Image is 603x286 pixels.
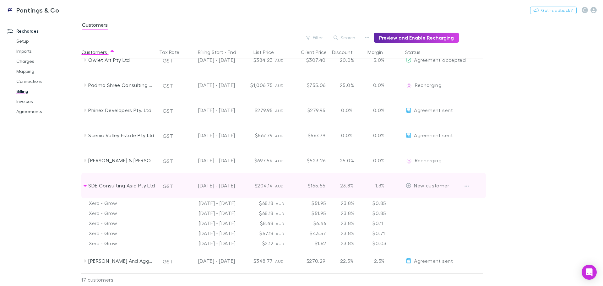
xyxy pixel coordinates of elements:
[329,198,366,208] div: 23.8%
[81,273,157,286] div: 17 customers
[16,6,59,14] h3: Pontings & Co
[160,256,176,267] button: GST
[414,57,466,63] span: Agreement accepted
[89,208,154,218] div: Xero - Grow
[405,46,428,58] button: Status
[160,181,176,191] button: GST
[10,106,85,116] a: Agreements
[275,58,284,63] span: AUD
[275,184,284,188] span: AUD
[291,218,329,228] div: $6.46
[89,218,154,228] div: Xero - Grow
[290,248,328,273] div: $270.29
[301,46,334,58] button: Client Price
[276,211,284,216] span: AUD
[291,238,329,248] div: $1.62
[237,47,275,73] div: $384.23
[237,173,275,198] div: $204.14
[6,6,14,14] img: Pontings & Co's Logo
[414,107,453,113] span: Agreement sent
[183,148,235,173] div: [DATE] - [DATE]
[253,46,281,58] button: List Price
[237,123,275,148] div: $567.79
[275,83,284,88] span: AUD
[368,132,384,139] p: 0.0%
[81,47,486,73] div: Owlet Art Pty LtdGST[DATE] - [DATE]$384.23AUD$307.4020.0%5.0%EditAgreement accepted
[88,248,155,273] div: [PERSON_NAME] And Aggarwal Investments Pty Ltd
[88,173,155,198] div: SDE Consulting Asia Pty Ltd
[330,34,359,41] button: Search
[328,98,366,123] div: 0.0%
[160,156,176,166] button: GST
[414,182,449,188] span: New customer
[290,173,328,198] div: $155.55
[81,173,486,198] div: SDE Consulting Asia Pty LtdGST[DATE] - [DATE]$204.14AUD$155.5523.8%1.3%EditNew customer
[88,73,155,98] div: Padma Shree Consulting Pty Ltd
[10,46,85,56] a: Imports
[329,208,366,218] div: 23.8%
[182,218,238,228] div: [DATE] - [DATE]
[290,98,328,123] div: $279.95
[332,46,360,58] button: Discount
[367,46,390,58] button: Margin
[237,73,275,98] div: $1,006.75
[374,33,459,43] button: Preview and Enable Recharging
[290,73,328,98] div: $755.06
[183,47,235,73] div: [DATE] - [DATE]
[368,81,384,89] p: 0.0%
[89,238,154,248] div: Xero - Grow
[89,198,154,208] div: Xero - Grow
[276,221,284,226] span: AUD
[368,182,384,189] p: 1.3%
[10,36,85,46] a: Setup
[160,131,176,141] button: GST
[291,198,329,208] div: $51.95
[1,26,85,36] a: Recharges
[368,257,384,265] p: 2.5%
[406,158,412,164] img: Recharging
[81,248,486,273] div: [PERSON_NAME] And Aggarwal Investments Pty LtdGST[DATE] - [DATE]$348.77AUD$270.2922.5%2.5%EditAgr...
[328,123,366,148] div: 0.0%
[81,73,486,98] div: Padma Shree Consulting Pty LtdGST[DATE] - [DATE]$1,006.75AUD$755.0625.0%0.0%EditRechargingRecharging
[89,228,154,238] div: Xero - Grow
[366,218,404,228] div: $0.11
[328,73,366,98] div: 25.0%
[582,265,597,280] div: Open Intercom Messenger
[198,46,244,58] button: Billing Start - End
[328,148,366,173] div: 25.0%
[276,231,284,236] span: AUD
[10,56,85,66] a: Charges
[237,148,275,173] div: $697.54
[160,81,176,91] button: GST
[238,238,276,248] div: $2.12
[303,34,327,41] button: Filter
[160,56,176,66] button: GST
[183,248,235,273] div: [DATE] - [DATE]
[366,198,404,208] div: $0.85
[81,148,486,173] div: [PERSON_NAME] & [PERSON_NAME] Family Discretionary TrustGST[DATE] - [DATE]$697.54AUD$523.2625.0%0...
[329,218,366,228] div: 23.8%
[329,238,366,248] div: 23.8%
[328,248,366,273] div: 22.5%
[159,46,187,58] button: Tax Rate
[414,132,453,138] span: Agreement sent
[366,208,404,218] div: $0.85
[290,47,328,73] div: $307.40
[3,3,63,18] a: Pontings & Co
[182,238,238,248] div: [DATE] - [DATE]
[182,208,238,218] div: [DATE] - [DATE]
[238,208,276,218] div: $68.18
[238,198,276,208] div: $68.18
[275,259,284,264] span: AUD
[275,133,284,138] span: AUD
[290,123,328,148] div: $567.79
[368,106,384,114] p: 0.0%
[88,123,155,148] div: Scenic Valley Estate Pty Ltd
[238,228,276,238] div: $57.18
[10,96,85,106] a: Invoices
[291,208,329,218] div: $51.95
